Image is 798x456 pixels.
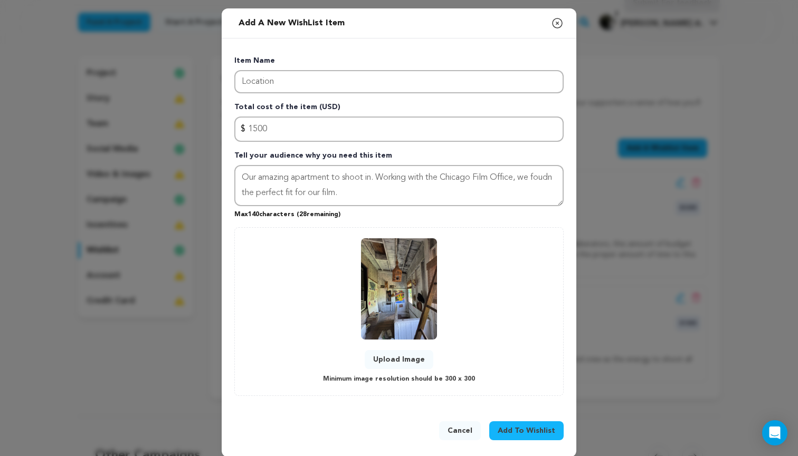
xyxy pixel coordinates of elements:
[365,350,433,369] button: Upload Image
[762,420,787,445] div: Open Intercom Messenger
[498,425,555,436] span: Add To Wishlist
[439,421,481,440] button: Cancel
[234,102,564,117] p: Total cost of the item (USD)
[489,421,564,440] button: Add To Wishlist
[323,373,475,385] p: Minimum image resolution should be 300 x 300
[299,211,307,218] span: 28
[234,117,564,142] input: Enter total cost of the item
[234,206,564,219] p: Max characters ( remaining)
[234,70,564,93] input: Enter item name
[234,13,349,34] h2: Add a new WishList item
[234,150,564,165] p: Tell your audience why you need this item
[241,123,245,135] span: $
[248,211,259,218] span: 140
[234,55,564,70] p: Item Name
[234,165,564,206] textarea: Tell your audience why you need this item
